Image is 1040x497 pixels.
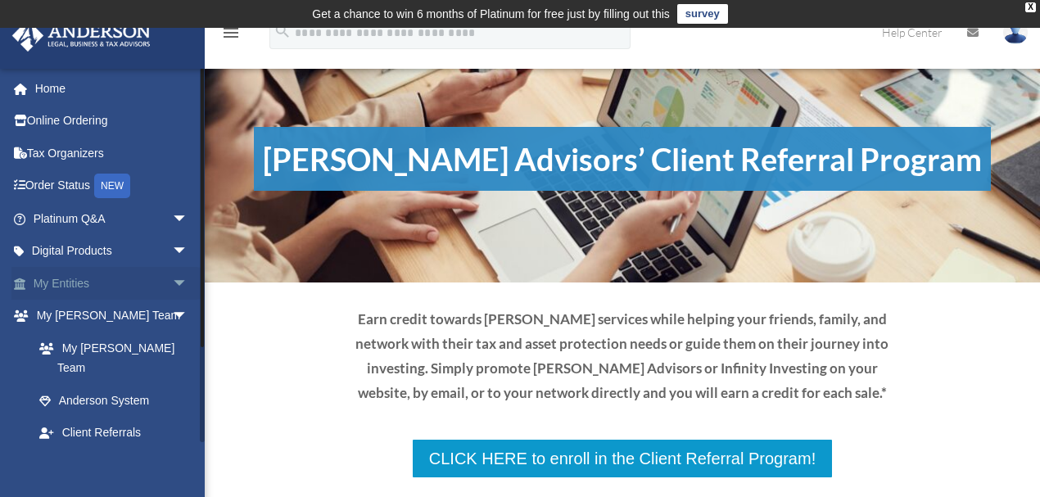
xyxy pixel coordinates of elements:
[172,300,205,333] span: arrow_drop_down
[312,4,670,24] div: Get a chance to win 6 months of Platinum for free just by filling out this
[11,235,213,268] a: Digital Productsarrow_drop_down
[221,23,241,43] i: menu
[254,127,991,191] h1: [PERSON_NAME] Advisors’ Client Referral Program
[677,4,728,24] a: survey
[11,169,213,203] a: Order StatusNEW
[23,417,205,450] a: Client Referrals
[172,202,205,236] span: arrow_drop_down
[7,20,156,52] img: Anderson Advisors Platinum Portal
[172,235,205,269] span: arrow_drop_down
[411,438,834,479] a: CLICK HERE to enroll in the Client Referral Program!
[11,72,213,105] a: Home
[172,267,205,300] span: arrow_drop_down
[355,307,890,404] p: Earn credit towards [PERSON_NAME] services while helping your friends, family, and network with t...
[94,174,130,198] div: NEW
[11,202,213,235] a: Platinum Q&Aarrow_drop_down
[23,332,213,384] a: My [PERSON_NAME] Team
[11,137,213,169] a: Tax Organizers
[221,29,241,43] a: menu
[1003,20,1028,44] img: User Pic
[274,22,292,40] i: search
[11,267,213,300] a: My Entitiesarrow_drop_down
[11,105,213,138] a: Online Ordering
[23,384,213,417] a: Anderson System
[1025,2,1036,12] div: close
[11,300,213,332] a: My [PERSON_NAME] Teamarrow_drop_down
